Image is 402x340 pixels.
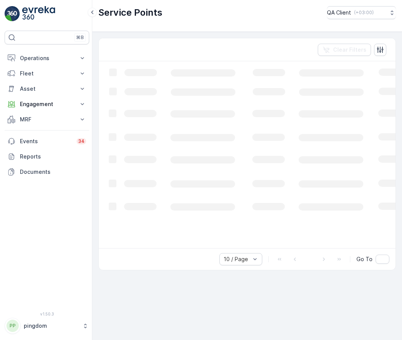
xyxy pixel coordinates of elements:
button: Fleet [5,66,89,81]
p: 34 [78,138,85,144]
div: PP [7,320,19,332]
p: Events [20,137,72,145]
span: Go To [356,255,373,263]
p: Clear Filters [333,46,366,54]
img: logo_light-DOdMpM7g.png [22,6,55,21]
p: MRF [20,116,74,123]
p: Engagement [20,100,74,108]
button: MRF [5,112,89,127]
button: Operations [5,51,89,66]
a: Events34 [5,134,89,149]
button: QA Client(+03:00) [327,6,396,19]
a: Documents [5,164,89,180]
button: Engagement [5,96,89,112]
button: PPpingdom [5,318,89,334]
p: ⌘B [76,34,84,41]
p: Documents [20,168,86,176]
a: Reports [5,149,89,164]
button: Clear Filters [318,44,371,56]
button: Asset [5,81,89,96]
p: pingdom [24,322,78,330]
p: Fleet [20,70,74,77]
p: Service Points [98,7,162,19]
p: Asset [20,85,74,93]
p: ( +03:00 ) [354,10,374,16]
p: QA Client [327,9,351,16]
p: Operations [20,54,74,62]
span: v 1.50.3 [5,312,89,316]
p: Reports [20,153,86,160]
img: logo [5,6,20,21]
